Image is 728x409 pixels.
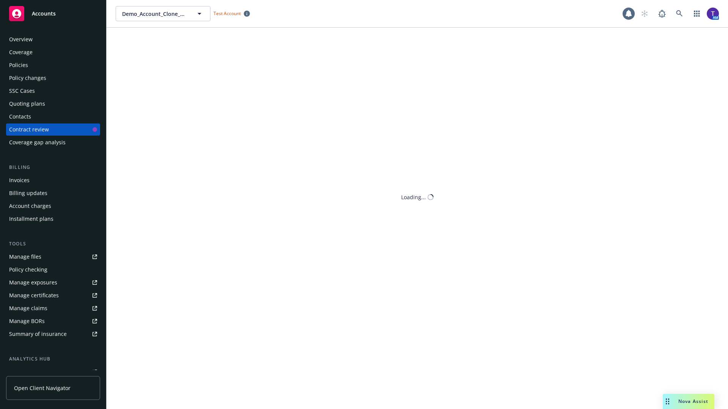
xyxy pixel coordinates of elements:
[9,328,67,340] div: Summary of insurance
[9,136,66,148] div: Coverage gap analysis
[6,85,100,97] a: SSC Cases
[9,302,47,314] div: Manage claims
[9,59,28,71] div: Policies
[6,328,100,340] a: Summary of insurance
[32,11,56,17] span: Accounts
[9,289,59,301] div: Manage certificates
[6,264,100,276] a: Policy checking
[6,98,100,110] a: Quoting plans
[6,200,100,212] a: Account charges
[9,72,46,84] div: Policy changes
[9,187,47,199] div: Billing updates
[6,164,100,171] div: Billing
[6,315,100,327] a: Manage BORs
[9,251,41,263] div: Manage files
[9,200,51,212] div: Account charges
[6,59,100,71] a: Policies
[401,193,426,201] div: Loading...
[14,384,71,392] span: Open Client Navigator
[6,174,100,186] a: Invoices
[9,264,47,276] div: Policy checking
[663,394,714,409] button: Nova Assist
[663,394,672,409] div: Drag to move
[9,123,49,136] div: Contract review
[6,72,100,84] a: Policy changes
[9,213,53,225] div: Installment plans
[9,315,45,327] div: Manage BORs
[9,98,45,110] div: Quoting plans
[6,3,100,24] a: Accounts
[6,240,100,248] div: Tools
[6,123,100,136] a: Contract review
[6,355,100,363] div: Analytics hub
[6,33,100,45] a: Overview
[6,213,100,225] a: Installment plans
[210,9,253,17] span: Test Account
[707,8,719,20] img: photo
[6,276,100,289] a: Manage exposures
[672,6,687,21] a: Search
[6,366,100,378] a: Loss summary generator
[678,398,708,404] span: Nova Assist
[6,46,100,58] a: Coverage
[6,187,100,199] a: Billing updates
[6,111,100,123] a: Contacts
[9,276,57,289] div: Manage exposures
[213,10,241,17] span: Test Account
[6,136,100,148] a: Coverage gap analysis
[9,85,35,97] div: SSC Cases
[9,46,33,58] div: Coverage
[654,6,670,21] a: Report a Bug
[6,302,100,314] a: Manage claims
[637,6,652,21] a: Start snowing
[9,174,30,186] div: Invoices
[9,111,31,123] div: Contacts
[6,289,100,301] a: Manage certificates
[689,6,704,21] a: Switch app
[116,6,210,21] button: Demo_Account_Clone_QA_CR_Tests_Demo
[122,10,188,18] span: Demo_Account_Clone_QA_CR_Tests_Demo
[6,251,100,263] a: Manage files
[9,33,33,45] div: Overview
[9,366,72,378] div: Loss summary generator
